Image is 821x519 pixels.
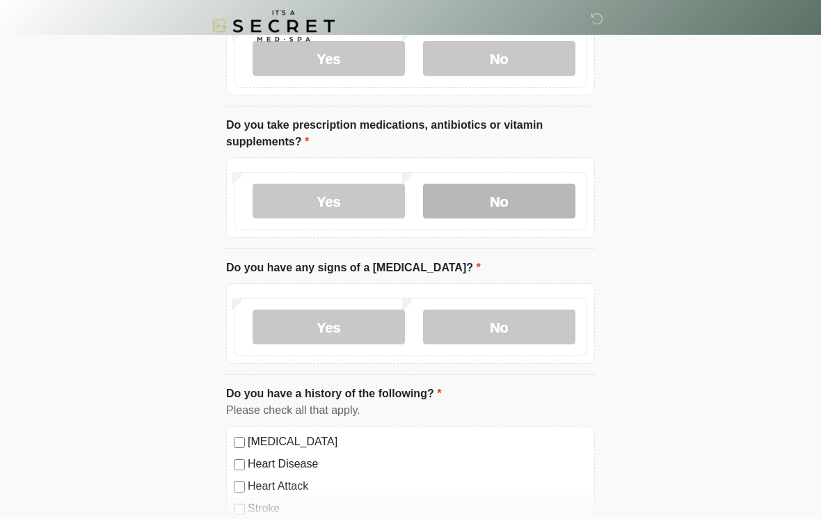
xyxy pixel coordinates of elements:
label: No [423,184,575,219]
input: Heart Attack [234,482,245,493]
label: Do you have any signs of a [MEDICAL_DATA]? [226,260,481,277]
label: Yes [253,184,405,219]
label: Heart Attack [248,479,587,495]
label: Do you take prescription medications, antibiotics or vitamin supplements? [226,118,595,151]
img: It's A Secret Med Spa Logo [212,10,335,42]
label: Do you have a history of the following? [226,386,441,403]
label: Heart Disease [248,456,587,473]
label: Yes [253,42,405,77]
label: Yes [253,310,405,345]
label: No [423,310,575,345]
input: Heart Disease [234,460,245,471]
input: [MEDICAL_DATA] [234,438,245,449]
label: No [423,42,575,77]
label: [MEDICAL_DATA] [248,434,587,451]
label: Stroke [248,501,587,518]
div: Please check all that apply. [226,403,595,420]
input: Stroke [234,504,245,516]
